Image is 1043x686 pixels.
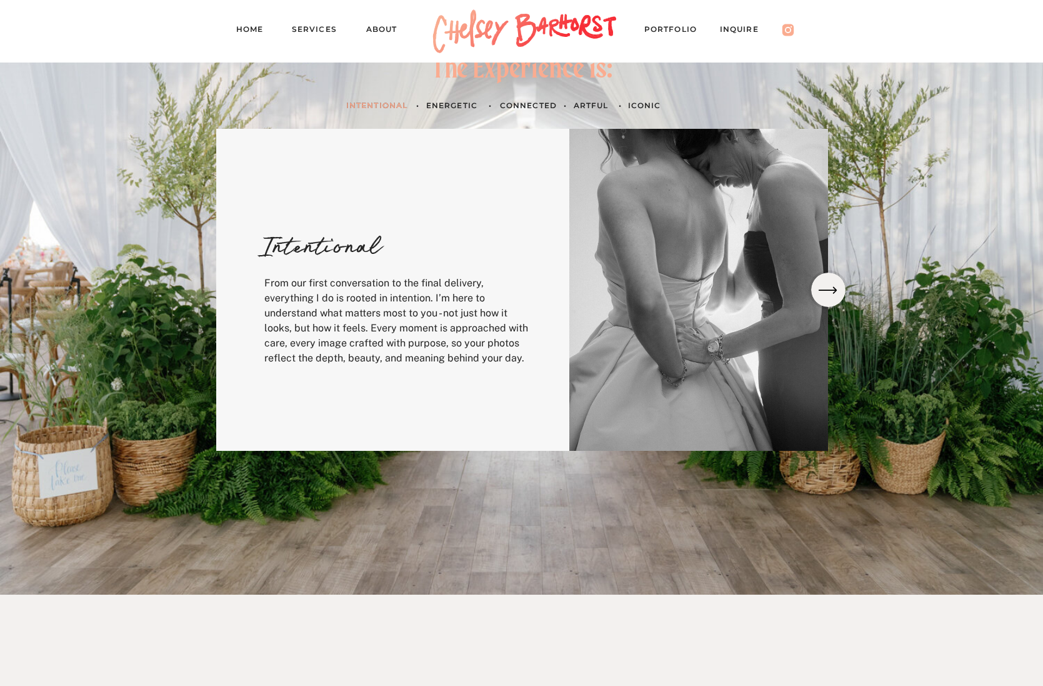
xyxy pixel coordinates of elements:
[426,99,484,112] a: Energetic
[414,99,422,112] h3: •
[412,53,632,88] div: The Experience is:
[236,23,274,40] a: Home
[346,99,408,112] h3: INTENTIONAL
[574,99,610,112] a: artful
[628,99,664,112] a: ICONIC
[500,99,559,112] a: Connected
[264,276,533,363] p: From our first conversation to the final delivery, everything I do is rooted in intention. I’m he...
[262,218,408,265] h3: Intentional
[644,23,709,40] a: PORTFOLIO
[487,99,495,112] h3: •
[720,23,771,40] a: Inquire
[562,99,570,112] h3: •
[617,99,625,112] h3: •
[292,23,348,40] a: Services
[366,23,409,40] a: About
